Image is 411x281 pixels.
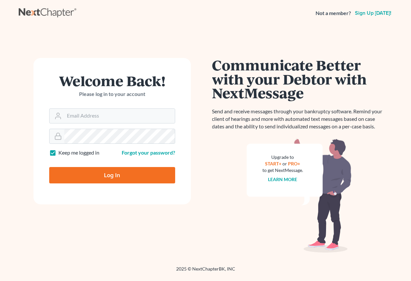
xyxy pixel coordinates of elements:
[316,9,351,17] strong: Not a member?
[49,74,175,88] h1: Welcome Back!
[247,138,352,253] img: nextmessage_bg-59042aed3d76b12b5cd301f8e5b87938c9018125f34e5fa2b7a6b67550977c72.svg
[212,108,386,130] p: Send and receive messages through your bankruptcy software. Remind your client of hearings and mo...
[49,90,175,98] p: Please log in to your account
[262,154,303,160] div: Upgrade to
[265,161,281,166] a: START+
[354,10,393,16] a: Sign up [DATE]!
[122,149,175,156] a: Forgot your password?
[212,58,386,100] h1: Communicate Better with your Debtor with NextMessage
[288,161,300,166] a: PRO+
[262,167,303,174] div: to get NextMessage.
[268,177,297,182] a: Learn more
[58,149,99,157] label: Keep me logged in
[64,109,175,123] input: Email Address
[19,266,393,277] div: 2025 © NextChapterBK, INC
[49,167,175,183] input: Log In
[282,161,287,166] span: or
